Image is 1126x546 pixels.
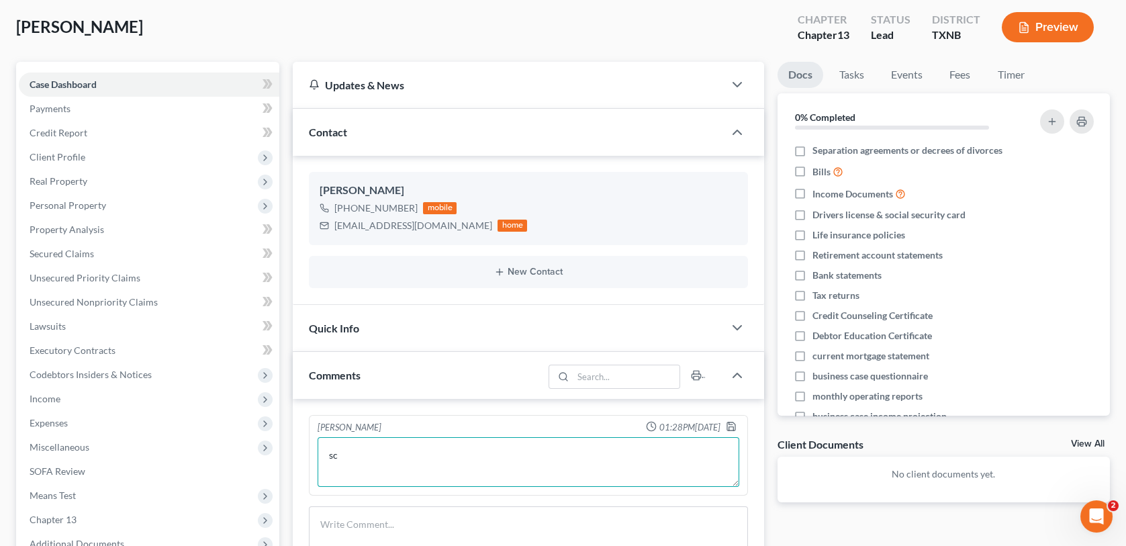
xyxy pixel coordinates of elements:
[812,369,928,383] span: business case questionnaire
[812,228,905,242] span: Life insurance policies
[19,338,279,363] a: Executory Contracts
[19,97,279,121] a: Payments
[19,121,279,145] a: Credit Report
[812,165,831,179] span: Bills
[1080,500,1113,533] iframe: Intercom live chat
[19,266,279,290] a: Unsecured Priority Claims
[19,459,279,484] a: SOFA Review
[812,390,923,403] span: monthly operating reports
[1002,12,1094,42] button: Preview
[309,369,361,381] span: Comments
[837,28,849,41] span: 13
[812,208,966,222] span: Drivers license & social security card
[498,220,527,232] div: home
[30,175,87,187] span: Real Property
[30,369,152,380] span: Codebtors Insiders & Notices
[30,441,89,453] span: Miscellaneous
[320,183,737,199] div: [PERSON_NAME]
[829,62,875,88] a: Tasks
[30,224,104,235] span: Property Analysis
[778,62,823,88] a: Docs
[812,329,932,343] span: Debtor Education Certificate
[812,410,947,423] span: business case income projection
[30,127,87,138] span: Credit Report
[30,417,68,428] span: Expenses
[30,79,97,90] span: Case Dashboard
[1071,439,1105,449] a: View All
[812,289,859,302] span: Tax returns
[939,62,982,88] a: Fees
[30,248,94,259] span: Secured Claims
[30,514,77,525] span: Chapter 13
[30,151,85,163] span: Client Profile
[573,365,679,388] input: Search...
[309,78,707,92] div: Updates & News
[30,296,158,308] span: Unsecured Nonpriority Claims
[30,199,106,211] span: Personal Property
[423,202,457,214] div: mobile
[334,219,492,232] div: [EMAIL_ADDRESS][DOMAIN_NAME]
[19,218,279,242] a: Property Analysis
[19,314,279,338] a: Lawsuits
[16,17,143,36] span: [PERSON_NAME]
[1108,500,1119,511] span: 2
[30,345,115,356] span: Executory Contracts
[19,290,279,314] a: Unsecured Nonpriority Claims
[987,62,1035,88] a: Timer
[795,111,855,123] strong: 0% Completed
[812,144,1002,157] span: Separation agreements or decrees of divorces
[30,393,60,404] span: Income
[19,242,279,266] a: Secured Claims
[798,12,849,28] div: Chapter
[659,421,720,434] span: 01:28PM[DATE]
[334,201,418,215] div: [PHONE_NUMBER]
[812,309,933,322] span: Credit Counseling Certificate
[318,421,381,435] div: [PERSON_NAME]
[812,269,882,282] span: Bank statements
[778,437,863,451] div: Client Documents
[880,62,933,88] a: Events
[812,187,893,201] span: Income Documents
[30,272,140,283] span: Unsecured Priority Claims
[30,103,71,114] span: Payments
[30,490,76,501] span: Means Test
[871,12,910,28] div: Status
[812,248,943,262] span: Retirement account statements
[30,465,85,477] span: SOFA Review
[19,73,279,97] a: Case Dashboard
[788,467,1099,481] p: No client documents yet.
[932,12,980,28] div: District
[320,267,737,277] button: New Contact
[798,28,849,43] div: Chapter
[309,322,359,334] span: Quick Info
[812,349,929,363] span: current mortgage statement
[871,28,910,43] div: Lead
[30,320,66,332] span: Lawsuits
[932,28,980,43] div: TXNB
[309,126,347,138] span: Contact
